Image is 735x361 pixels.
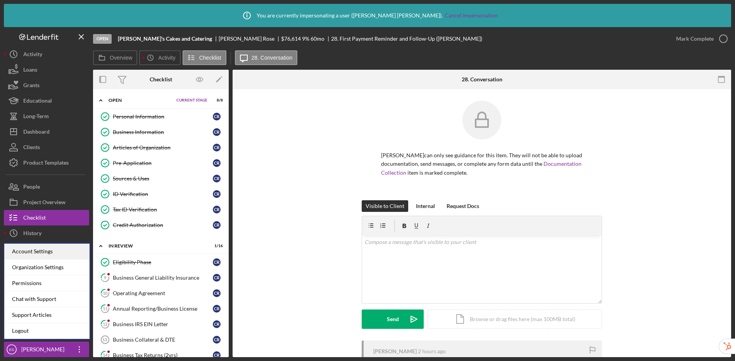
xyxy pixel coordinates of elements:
div: Business Information [113,129,213,135]
div: Request Docs [447,200,479,212]
tspan: 9 [104,275,107,280]
a: 12Business IRS EIN LetterCR [97,316,225,332]
div: Account Settings [4,244,90,260]
div: 9 % [302,36,309,42]
div: Long-Term [23,108,49,126]
div: Educational [23,93,52,110]
a: Pre-ApplicationCR [97,155,225,171]
div: C R [213,190,221,198]
div: C R [213,351,221,359]
button: Activity [4,46,89,62]
div: History [23,225,41,243]
div: C R [213,221,221,229]
a: Personal InformationCR [97,109,225,124]
label: Overview [110,55,132,61]
div: Project Overview [23,194,66,212]
button: Internal [412,200,439,212]
div: 60 mo [311,36,324,42]
div: Visible to Client [366,200,404,212]
a: Tax ID VerificationCR [97,202,225,217]
button: Dashboard [4,124,89,139]
label: Activity [158,55,175,61]
b: [PERSON_NAME]'s Cakes and Catering [118,36,212,42]
button: Grants [4,77,89,93]
div: C R [213,206,221,213]
button: People [4,179,89,194]
tspan: 12 [103,321,107,327]
p: [PERSON_NAME] can only see guidance for this item. They will not be able to upload documentation,... [381,151,583,177]
a: Documents [4,241,89,256]
div: Permissions [4,275,90,291]
div: Personal Information [113,113,213,120]
button: Visible to Client [362,200,408,212]
div: C R [213,289,221,297]
div: Business General Liability Insurance [113,275,213,281]
div: 28. First Payment Reminder and Follow-Up ([PERSON_NAME]) [331,36,482,42]
div: Tax ID Verification [113,206,213,213]
div: Business Collateral & DTE [113,337,213,343]
div: Business Tax Returns (2yrs) [113,352,213,358]
text: ES [9,347,14,352]
button: 28. Conversation [235,50,298,65]
a: Eligibility PhaseCR [97,254,225,270]
button: Send [362,309,424,329]
div: People [23,179,40,196]
div: You are currently impersonating a user ( [PERSON_NAME] [PERSON_NAME] ). [237,6,498,25]
div: Documents [23,241,51,258]
div: C R [213,113,221,120]
button: Activity [139,50,180,65]
a: Educational [4,93,89,108]
div: 8 / 8 [209,98,223,103]
div: Internal [416,200,435,212]
a: History [4,225,89,241]
tspan: 11 [103,306,107,311]
time: 2025-09-18 12:47 [418,348,446,354]
label: 28. Conversation [252,55,293,61]
div: Checklist [150,76,172,83]
a: Credit AuthorizationCR [97,217,225,233]
div: Chat with Support [4,291,90,307]
a: Sources & UsesCR [97,171,225,186]
a: 10Operating AgreementCR [97,285,225,301]
div: Checklist [23,210,46,227]
tspan: 13 [102,337,107,342]
a: 11Annual Reporting/Business LicenseCR [97,301,225,316]
a: ID VerificationCR [97,186,225,202]
div: C R [213,258,221,266]
a: Articles of OrganizationCR [97,140,225,155]
tspan: 14 [103,352,108,358]
div: [PERSON_NAME] [19,342,70,359]
button: Request Docs [443,200,483,212]
div: Clients [23,139,40,157]
button: Project Overview [4,194,89,210]
button: Clients [4,139,89,155]
div: 28. Conversation [462,76,502,83]
button: Mark Complete [668,31,731,46]
div: Open [109,98,173,103]
a: Logout [4,323,90,339]
a: Cancel Impersonation [445,12,498,19]
button: Loans [4,62,89,77]
tspan: 10 [103,291,108,296]
button: ES[PERSON_NAME] [4,342,89,357]
div: C R [213,128,221,136]
div: 1 / 16 [209,244,223,248]
div: [PERSON_NAME] [373,348,417,354]
div: In Review [109,244,204,248]
div: ID Verification [113,191,213,197]
div: Eligibility Phase [113,259,213,265]
a: Documentation Collection [381,160,581,175]
div: Product Templates [23,155,69,172]
button: Overview [93,50,137,65]
button: Product Templates [4,155,89,170]
a: 9Business General Liability InsuranceCR [97,270,225,285]
button: Long-Term [4,108,89,124]
div: Operating Agreement [113,290,213,296]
